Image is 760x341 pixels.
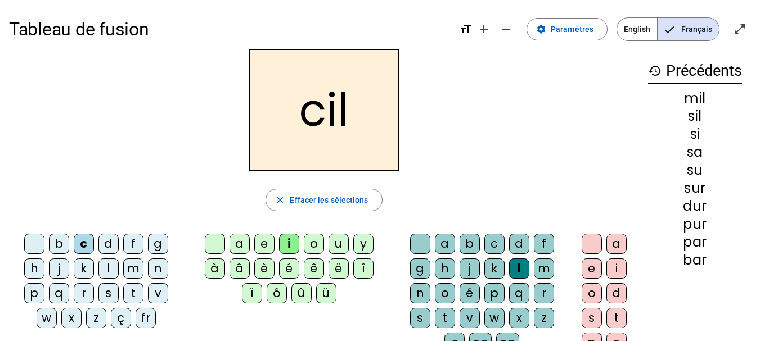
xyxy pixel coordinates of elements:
div: i [279,234,299,254]
div: r [534,283,554,303]
mat-button-toggle-group: Language selection [617,17,719,41]
div: j [49,258,69,279]
div: g [410,258,430,279]
div: a [606,234,627,254]
div: ü [316,283,336,303]
div: r [74,283,94,303]
div: w [37,308,57,328]
div: è [254,258,275,279]
div: s [98,283,119,303]
div: l [509,258,529,279]
div: ô [267,283,287,303]
div: h [435,258,455,279]
div: ï [242,283,262,303]
h3: Précédents [648,58,742,84]
span: English [617,18,657,40]
span: Paramètres [551,22,593,36]
div: x [61,308,82,328]
div: b [49,234,69,254]
div: mil [648,92,742,105]
div: i [606,258,627,279]
div: e [254,234,275,254]
div: m [123,258,143,279]
div: sa [648,146,742,159]
div: x [509,308,529,328]
div: dur [648,199,742,213]
h1: Tableau de fusion [9,11,450,47]
div: m [534,258,554,279]
div: sil [648,110,742,123]
span: Français [658,18,719,40]
div: g [148,234,168,254]
div: pur [648,217,742,231]
div: f [534,234,554,254]
mat-icon: add [477,22,491,36]
div: t [435,308,455,328]
button: Effacer les sélections [266,189,382,211]
div: p [24,283,44,303]
div: z [534,308,554,328]
button: Entrer en plein écran [728,18,751,40]
div: w [484,308,505,328]
div: a [435,234,455,254]
div: é [279,258,299,279]
div: par [648,235,742,249]
div: t [606,308,627,328]
div: sur [648,181,742,195]
div: j [460,258,480,279]
div: q [509,283,529,303]
div: é [460,283,480,303]
div: l [98,258,119,279]
div: z [86,308,106,328]
button: Augmenter la taille de la police [473,18,495,40]
div: c [74,234,94,254]
div: à [205,258,225,279]
div: b [460,234,480,254]
div: n [410,283,430,303]
div: e [582,258,602,279]
div: q [49,283,69,303]
div: si [648,128,742,141]
div: fr [136,308,156,328]
mat-icon: remove [500,22,513,36]
mat-icon: history [648,64,662,78]
div: v [460,308,480,328]
div: t [123,283,143,303]
button: Paramètres [527,18,608,40]
div: o [435,283,455,303]
div: î [353,258,374,279]
div: o [582,283,602,303]
mat-icon: open_in_full [733,22,746,36]
mat-icon: close [275,195,285,205]
div: p [484,283,505,303]
div: d [606,283,627,303]
div: a [230,234,250,254]
mat-icon: settings [536,24,546,34]
div: v [148,283,168,303]
div: û [291,283,312,303]
div: o [304,234,324,254]
div: n [148,258,168,279]
div: su [648,163,742,177]
span: Effacer les sélections [290,193,368,207]
h2: cil [249,49,399,171]
div: s [582,308,602,328]
mat-icon: format_size [459,22,473,36]
div: bar [648,253,742,267]
div: s [410,308,430,328]
div: u [329,234,349,254]
div: y [353,234,374,254]
div: k [484,258,505,279]
div: d [98,234,119,254]
div: c [484,234,505,254]
div: ç [111,308,131,328]
div: k [74,258,94,279]
div: f [123,234,143,254]
button: Diminuer la taille de la police [495,18,518,40]
div: d [509,234,529,254]
div: ê [304,258,324,279]
div: â [230,258,250,279]
div: h [24,258,44,279]
div: ë [329,258,349,279]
